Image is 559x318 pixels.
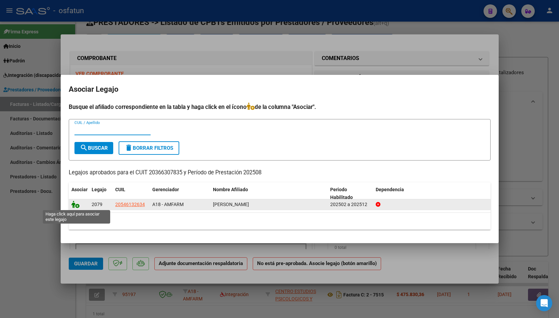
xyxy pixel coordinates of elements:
[92,202,102,207] span: 2079
[69,83,491,96] h2: Asociar Legajo
[210,182,328,205] datatable-header-cell: Nombre Afiliado
[119,141,179,155] button: Borrar Filtros
[373,182,491,205] datatable-header-cell: Dependencia
[115,202,145,207] span: 20546132634
[152,187,179,192] span: Gerenciador
[152,202,184,207] span: A18 - AMFARM
[69,182,89,205] datatable-header-cell: Asociar
[92,187,106,192] span: Legajo
[113,182,150,205] datatable-header-cell: CUIL
[330,187,353,200] span: Periodo Habilitado
[213,187,248,192] span: Nombre Afiliado
[69,169,491,177] p: Legajos aprobados para el CUIT 20366307835 y Período de Prestación 202508
[80,145,108,151] span: Buscar
[125,145,173,151] span: Borrar Filtros
[330,201,370,208] div: 202502 a 202512
[69,213,491,230] div: 1 registros
[125,144,133,152] mat-icon: delete
[80,144,88,152] mat-icon: search
[69,103,491,111] h4: Busque el afiliado correspondiente en la tabla y haga click en el ícono de la columna "Asociar".
[89,182,113,205] datatable-header-cell: Legajo
[536,295,552,311] div: Open Intercom Messenger
[376,187,404,192] span: Dependencia
[74,142,113,154] button: Buscar
[328,182,373,205] datatable-header-cell: Periodo Habilitado
[150,182,210,205] datatable-header-cell: Gerenciador
[71,187,88,192] span: Asociar
[115,187,125,192] span: CUIL
[213,202,249,207] span: ANSEDE BAUTISTA EZEQUIEL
